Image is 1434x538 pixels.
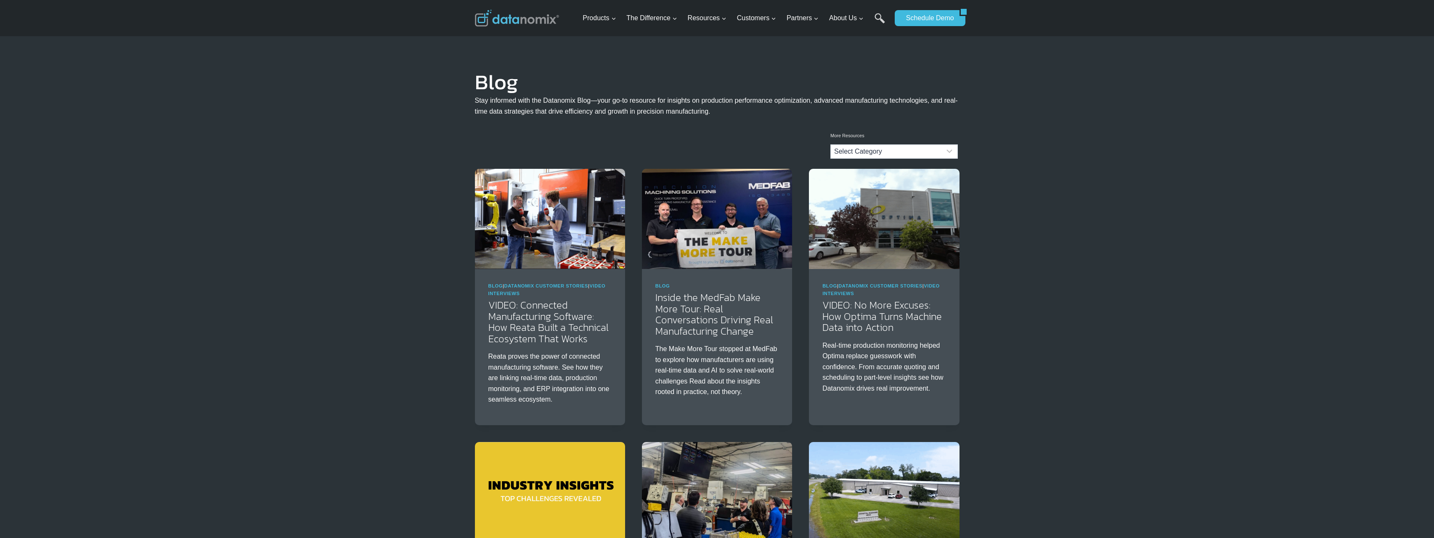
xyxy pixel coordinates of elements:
span: Customers [737,13,776,24]
img: Discover how Optima Manufacturing uses Datanomix to turn raw machine data into real-time insights... [809,169,959,269]
p: Reata proves the power of connected manufacturing software. See how they are linking real-time da... [488,351,612,405]
a: Datanomix Customer Stories [504,283,588,288]
span: Resources [688,13,726,24]
img: Reata’s Connected Manufacturing Software Ecosystem [475,169,625,269]
span: About Us [829,13,864,24]
a: Blog [655,283,670,288]
a: Search [875,13,885,32]
a: Datanomix Customer Stories [838,283,922,288]
a: VIDEO: No More Excuses: How Optima Turns Machine Data into Action [822,298,942,335]
span: The Difference [626,13,677,24]
nav: Primary Navigation [579,5,891,32]
img: Datanomix [475,10,559,27]
a: Video Interviews [488,283,606,296]
p: The Make More Tour stopped at MedFab to explore how manufacturers are using real-time data and AI... [655,344,779,397]
img: Make More Tour at Medfab - See how AI in Manufacturing is taking the spotlight [642,169,792,269]
a: VIDEO: Connected Manufacturing Software: How Reata Built a Technical Ecosystem That Works [488,298,609,346]
p: Real-time production monitoring helped Optima replace guesswork with confidence. From accurate qu... [822,340,946,394]
p: More Resources [830,132,958,140]
p: Stay informed with the Datanomix Blog—your go-to resource for insights on production performance ... [475,95,960,117]
a: Schedule Demo [895,10,960,26]
a: Inside the MedFab Make More Tour: Real Conversations Driving Real Manufacturing Change [655,290,773,338]
a: Blog [488,283,503,288]
span: | | [822,283,940,296]
h1: Blog [475,76,960,88]
span: Products [583,13,616,24]
span: Partners [787,13,819,24]
a: Video Interviews [822,283,940,296]
a: Blog [822,283,837,288]
span: | | [488,283,606,296]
